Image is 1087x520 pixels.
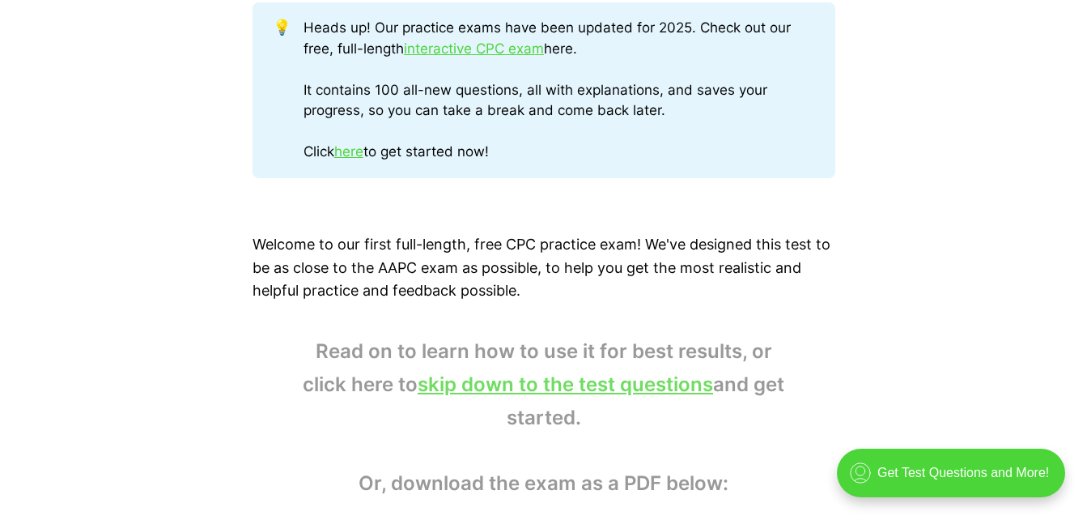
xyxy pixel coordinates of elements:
iframe: portal-trigger [823,441,1087,520]
div: 💡 [273,18,304,163]
blockquote: Read on to learn how to use it for best results, or click here to and get started. Or, download t... [253,335,835,501]
a: skip down to the test questions [418,373,713,396]
p: Welcome to our first full-length, free CPC practice exam! We've designed this test to be as close... [253,233,835,303]
a: interactive CPC exam [404,40,544,57]
div: Heads up! Our practice exams have been updated for 2025. Check out our free, full-length here. It... [304,18,814,163]
a: here [334,143,363,160]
